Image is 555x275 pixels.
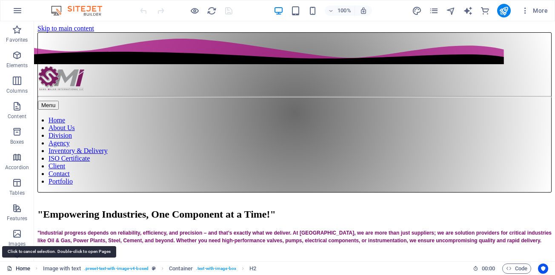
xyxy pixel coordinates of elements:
i: Navigator [446,6,456,16]
i: Design (Ctrl+Alt+Y) [412,6,422,16]
button: Usercentrics [538,264,548,274]
button: reload [206,6,217,16]
span: Click to select. Double-click to edit [43,264,81,274]
button: 100% [325,6,355,16]
i: Pages (Ctrl+Alt+S) [429,6,439,16]
a: Home [7,264,30,274]
i: Publish [499,6,509,16]
span: 00 00 [482,264,495,274]
i: Commerce [480,6,490,16]
img: Editor Logo [49,6,113,16]
button: commerce [480,6,490,16]
button: More [518,4,551,17]
h6: Session time [473,264,495,274]
p: Columns [6,88,28,94]
span: : [488,265,489,272]
p: Content [8,113,26,120]
p: Images [9,241,26,247]
span: Click to select. Double-click to edit [249,264,256,274]
span: Code [506,264,527,274]
span: Click to select. Double-click to edit [169,264,193,274]
i: On resize automatically adjust zoom level to fit chosen device. [360,7,367,14]
a: Skip to main content [3,3,60,11]
button: Code [502,264,531,274]
span: . text-with-image-box [196,264,236,274]
span: More [521,6,548,15]
button: pages [429,6,439,16]
i: AI Writer [463,6,473,16]
h6: 100% [338,6,351,16]
span: . preset-text-with-image-v4-boxed [84,264,149,274]
p: Favorites [6,37,28,43]
button: design [412,6,422,16]
p: Elements [6,62,28,69]
button: text_generator [463,6,473,16]
button: publish [497,4,511,17]
p: Accordion [5,164,29,171]
nav: breadcrumb [43,264,257,274]
i: Reload page [207,6,217,16]
i: This element is a customizable preset [152,266,156,271]
button: navigator [446,6,456,16]
p: Tables [9,190,25,196]
p: Features [7,215,27,222]
p: Boxes [10,139,24,145]
button: Click here to leave preview mode and continue editing [189,6,200,16]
